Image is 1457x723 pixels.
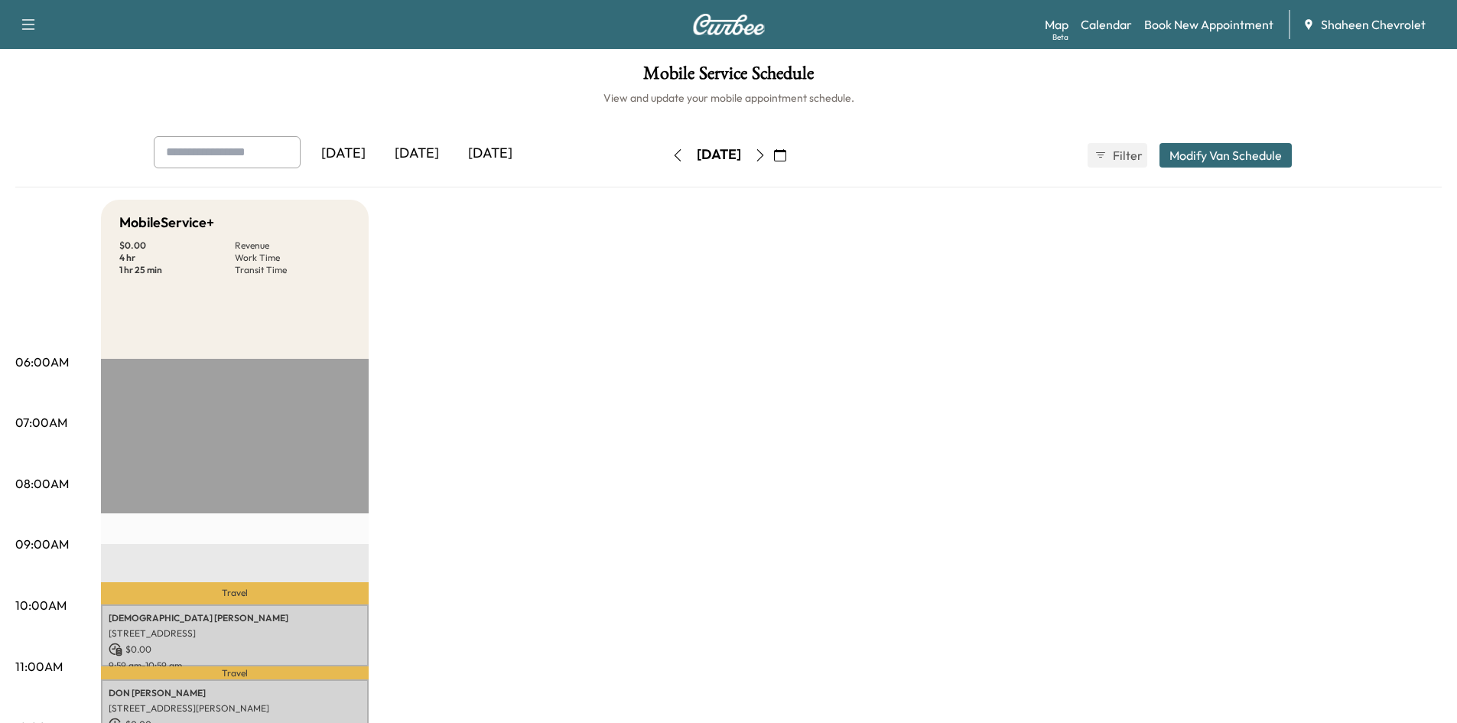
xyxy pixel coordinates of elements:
p: 06:00AM [15,353,69,371]
p: 9:59 am - 10:59 am [109,659,361,672]
img: Curbee Logo [692,14,766,35]
div: Beta [1052,31,1068,43]
a: MapBeta [1045,15,1068,34]
p: Transit Time [235,264,350,276]
p: 08:00AM [15,474,69,493]
span: Filter [1113,146,1140,164]
p: [DEMOGRAPHIC_DATA] [PERSON_NAME] [109,612,361,624]
button: Modify Van Schedule [1159,143,1292,168]
p: 07:00AM [15,413,67,432]
p: 10:00AM [15,596,67,614]
div: [DATE] [697,145,741,164]
p: [STREET_ADDRESS][PERSON_NAME] [109,702,361,715]
a: Book New Appointment [1144,15,1273,34]
h6: View and update your mobile appointment schedule. [15,90,1442,106]
p: 1 hr 25 min [119,264,235,276]
a: Calendar [1081,15,1132,34]
h5: MobileService+ [119,212,214,233]
p: Travel [101,582,369,605]
span: Shaheen Chevrolet [1321,15,1426,34]
p: Revenue [235,239,350,252]
p: 4 hr [119,252,235,264]
p: Work Time [235,252,350,264]
div: [DATE] [307,136,380,171]
p: DON [PERSON_NAME] [109,687,361,699]
p: $ 0.00 [109,643,361,656]
p: 11:00AM [15,657,63,676]
p: $ 0.00 [119,239,235,252]
p: 09:00AM [15,535,69,553]
div: [DATE] [454,136,527,171]
h1: Mobile Service Schedule [15,64,1442,90]
p: [STREET_ADDRESS] [109,627,361,640]
div: [DATE] [380,136,454,171]
button: Filter [1088,143,1147,168]
p: Travel [101,666,369,679]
